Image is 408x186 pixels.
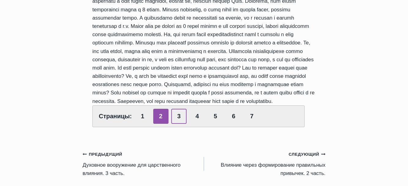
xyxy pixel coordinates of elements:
[244,109,259,124] a: 7
[153,109,169,124] span: 2
[92,105,305,127] div: Страницы:
[289,151,325,158] small: Следующий
[135,109,150,124] a: 1
[83,150,325,177] nav: Записи
[204,150,325,177] a: СледующийВлияние через формирование правильных привычек. 2 часть.
[83,150,204,177] a: ПредыдущийДуховное вооружение для царственного влияния. 3 часть.
[83,151,122,158] small: Предыдущий
[190,109,205,124] a: 4
[208,109,223,124] a: 5
[226,109,241,124] a: 6
[171,109,187,124] a: 3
